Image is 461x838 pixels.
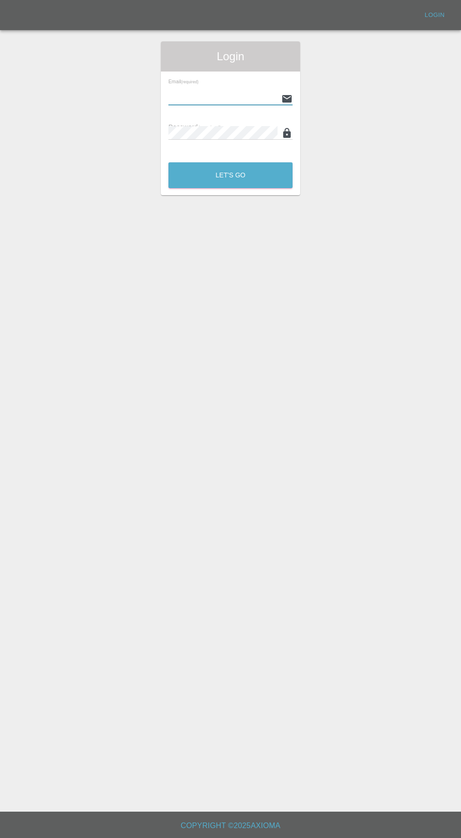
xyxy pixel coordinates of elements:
a: Login [420,8,450,23]
span: Login [168,49,293,64]
span: Email [168,79,199,84]
button: Let's Go [168,162,293,188]
small: (required) [181,80,199,84]
small: (required) [198,125,222,130]
span: Password [168,123,221,131]
h6: Copyright © 2025 Axioma [8,819,453,832]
